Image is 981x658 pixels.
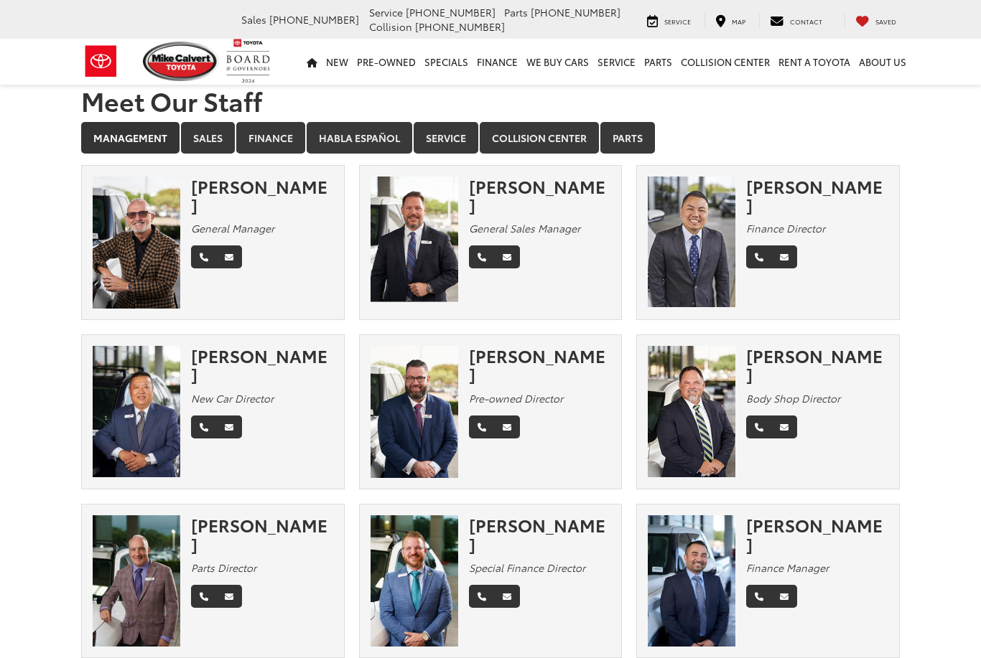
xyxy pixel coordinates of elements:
[307,122,412,154] a: Habla Español
[746,415,772,438] a: Phone
[771,415,797,438] a: Email
[504,5,528,19] span: Parts
[369,19,412,34] span: Collision
[181,122,235,154] a: Sales
[473,39,522,85] a: Finance
[648,515,735,647] img: David Tep
[191,177,333,215] div: [PERSON_NAME]
[420,39,473,85] a: Specials
[191,560,256,575] em: Parts Director
[216,415,242,438] a: Email
[469,346,611,384] div: [PERSON_NAME]
[269,12,359,27] span: [PHONE_NUMBER]
[705,13,756,27] a: Map
[593,39,640,85] a: Service
[746,560,829,575] em: Finance Manager
[746,221,825,235] em: Finance Director
[640,39,677,85] a: Parts
[81,122,180,154] a: Management
[191,245,217,268] a: Phone
[732,17,745,26] span: Map
[302,39,322,85] a: Home
[790,17,822,26] span: Contact
[759,13,833,27] a: Contact
[191,415,217,438] a: Phone
[216,245,242,268] a: Email
[469,560,585,575] em: Special Finance Director
[600,122,655,154] a: Parts
[845,13,907,27] a: My Saved Vehicles
[469,177,611,215] div: [PERSON_NAME]
[746,515,888,553] div: [PERSON_NAME]
[771,245,797,268] a: Email
[143,42,219,81] img: Mike Calvert Toyota
[369,5,403,19] span: Service
[494,245,520,268] a: Email
[414,122,478,154] a: Service
[371,346,458,478] img: Wesley Worton
[469,515,611,553] div: [PERSON_NAME]
[81,122,900,155] div: Department Tabs
[774,39,855,85] a: Rent a Toyota
[875,17,896,26] span: Saved
[664,17,691,26] span: Service
[855,39,911,85] a: About Us
[191,221,274,235] em: General Manager
[236,122,305,154] a: Finance
[648,177,735,308] img: Adam Nguyen
[746,245,772,268] a: Phone
[648,346,735,477] img: Chuck Baldridge
[480,122,599,154] a: Collision Center
[522,39,593,85] a: WE BUY CARS
[469,585,495,608] a: Phone
[216,585,242,608] a: Email
[93,346,180,477] img: Ed Yi
[191,585,217,608] a: Phone
[371,177,458,309] img: Ronny Haring
[191,346,333,384] div: [PERSON_NAME]
[677,39,774,85] a: Collision Center
[241,12,266,27] span: Sales
[191,515,333,553] div: [PERSON_NAME]
[322,39,353,85] a: New
[746,177,888,215] div: [PERSON_NAME]
[636,13,702,27] a: Service
[494,585,520,608] a: Email
[746,391,840,405] em: Body Shop Director
[93,177,180,309] img: Mike Gorbet
[469,415,495,438] a: Phone
[494,415,520,438] a: Email
[469,245,495,268] a: Phone
[771,585,797,608] a: Email
[371,515,458,647] img: Stephen Lee
[531,5,620,19] span: [PHONE_NUMBER]
[746,585,772,608] a: Phone
[469,391,563,405] em: Pre-owned Director
[81,86,900,115] h1: Meet Our Staff
[353,39,420,85] a: Pre-Owned
[406,5,496,19] span: [PHONE_NUMBER]
[469,221,580,235] em: General Sales Manager
[415,19,505,34] span: [PHONE_NUMBER]
[191,391,274,405] em: New Car Director
[746,346,888,384] div: [PERSON_NAME]
[93,515,180,647] img: Robert Fabian
[74,38,128,85] img: Toyota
